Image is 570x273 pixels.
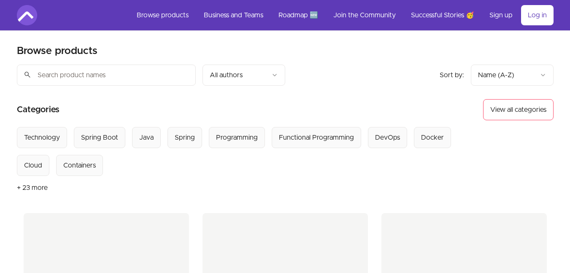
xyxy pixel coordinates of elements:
h2: Browse products [17,44,97,58]
a: Sign up [483,5,519,25]
nav: Main [130,5,554,25]
div: Java [139,132,154,143]
div: Spring [175,132,195,143]
button: + 23 more [17,176,48,200]
div: Functional Programming [279,132,354,143]
span: search [24,69,31,81]
div: Programming [216,132,258,143]
a: Browse products [130,5,195,25]
a: Join the Community [327,5,403,25]
img: Amigoscode logo [17,5,37,25]
button: Product sort options [471,65,554,86]
div: Docker [421,132,444,143]
input: Search product names [17,65,196,86]
span: Sort by: [440,72,464,78]
div: Technology [24,132,60,143]
button: Filter by author [203,65,285,86]
a: Log in [521,5,554,25]
div: DevOps [375,132,400,143]
div: Spring Boot [81,132,118,143]
a: Roadmap 🆕 [272,5,325,25]
div: Cloud [24,160,42,170]
a: Successful Stories 🥳 [404,5,481,25]
h2: Categories [17,99,59,120]
a: Business and Teams [197,5,270,25]
div: Containers [63,160,96,170]
button: View all categories [483,99,554,120]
